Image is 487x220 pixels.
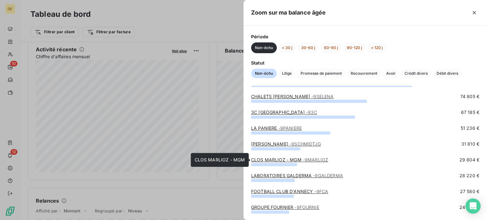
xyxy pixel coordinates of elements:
[460,93,479,100] span: 74 805 €
[303,157,328,162] span: - 9MARLIOZ
[251,157,328,162] a: CLOS MARLIOZ - MGM
[313,173,343,178] span: - 9GALDERMA
[297,42,319,53] button: 30-60 j
[347,69,381,78] button: Recouvrement
[306,110,317,115] span: - 93C
[251,60,479,66] span: Statut
[433,69,462,78] button: Débit divers
[251,42,277,53] button: Non-échu
[382,69,399,78] button: Avoir
[465,198,481,214] div: Open Intercom Messenger
[401,69,432,78] button: Crédit divers
[459,173,479,179] span: 28 220 €
[251,69,277,78] button: Non-échu
[459,157,479,163] span: 29 804 €
[251,125,302,131] a: LA PANIERE
[461,109,479,116] span: 67 185 €
[367,42,386,53] button: > 120 j
[251,173,343,178] a: LABORATOIRES GALDERMA
[289,141,321,147] span: - 9SCHMIDTJG
[460,188,479,195] span: 27 580 €
[251,8,326,17] h5: Zoom sur ma balance âgée
[278,42,296,53] button: < 30 j
[251,204,319,210] a: GROUPE FOURNIER
[251,189,328,194] a: FOOTBALL CLUB D'ANNECY
[295,204,319,210] span: - 9FOURNIE
[459,204,479,211] span: 24 496 €
[461,141,479,147] span: 31 810 €
[461,125,479,131] span: 51 236 €
[251,110,317,115] a: 3C [GEOGRAPHIC_DATA]
[251,94,334,99] a: CHALETS [PERSON_NAME]
[278,69,295,78] button: Litige
[314,189,328,194] span: - 9FCA
[343,42,366,53] button: 90-120 j
[251,33,479,40] span: Période
[311,94,334,99] span: - 9SELENA
[320,42,342,53] button: 60-90 j
[297,69,346,78] button: Promesse de paiement
[251,141,321,147] a: [PERSON_NAME]
[278,125,302,131] span: - 9PANIERE
[195,157,245,162] span: CLOS MARLIOZ - MGM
